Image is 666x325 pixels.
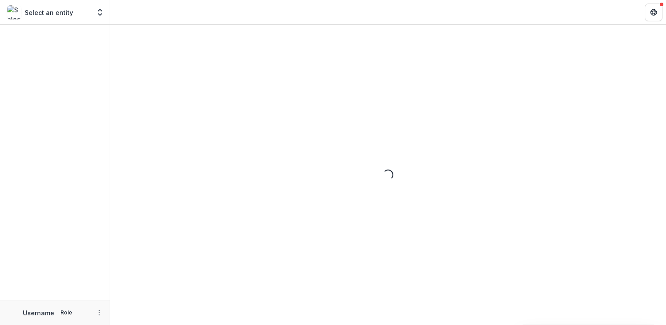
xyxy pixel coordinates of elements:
[23,308,54,318] p: Username
[25,8,73,17] p: Select an entity
[645,4,662,21] button: Get Help
[7,5,21,19] img: Select an entity
[94,4,106,21] button: Open entity switcher
[94,307,104,318] button: More
[58,309,75,317] p: Role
